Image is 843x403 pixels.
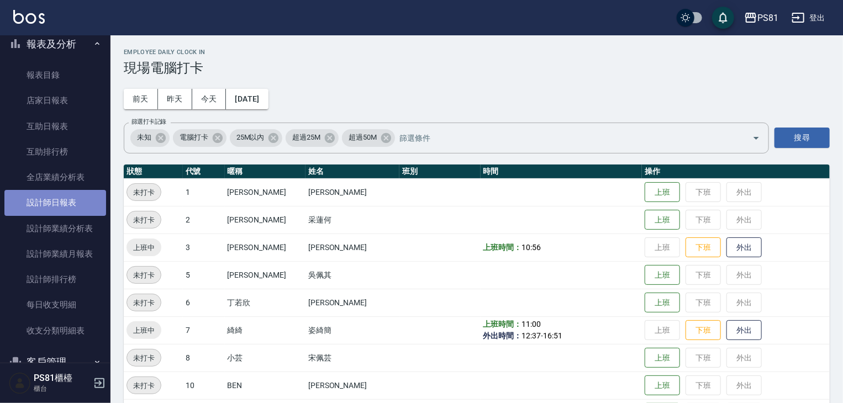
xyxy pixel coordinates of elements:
button: 上班 [645,375,680,396]
div: 電腦打卡 [173,129,226,147]
td: [PERSON_NAME] [225,206,305,234]
a: 每日收支明細 [4,292,106,317]
td: 8 [183,344,225,372]
td: [PERSON_NAME] [305,372,399,399]
td: 1 [183,178,225,206]
span: 未打卡 [127,187,161,198]
th: 操作 [642,165,830,179]
b: 外出時間： [483,331,522,340]
td: 6 [183,289,225,316]
h3: 現場電腦打卡 [124,60,830,76]
td: [PERSON_NAME] [225,261,305,289]
button: 上班 [645,348,680,368]
a: 互助日報表 [4,114,106,139]
div: 超過25M [286,129,339,147]
button: 上班 [645,293,680,313]
div: PS81 [757,11,778,25]
a: 設計師排行榜 [4,267,106,292]
span: 16:51 [543,331,562,340]
td: 2 [183,206,225,234]
span: 未打卡 [127,297,161,309]
td: [PERSON_NAME] [305,178,399,206]
button: 下班 [686,237,721,258]
button: 前天 [124,89,158,109]
span: 未知 [130,132,158,143]
span: 未打卡 [127,214,161,226]
th: 暱稱 [225,165,305,179]
a: 設計師日報表 [4,190,106,215]
img: Logo [13,10,45,24]
td: 小芸 [225,344,305,372]
td: 吳佩其 [305,261,399,289]
img: Person [9,372,31,394]
a: 設計師業績月報表 [4,241,106,267]
td: 采蓮何 [305,206,399,234]
a: 設計師業績分析表 [4,216,106,241]
th: 姓名 [305,165,399,179]
a: 報表目錄 [4,62,106,88]
span: 超過25M [286,132,327,143]
td: 姿綺簡 [305,316,399,344]
th: 時間 [481,165,642,179]
button: 今天 [192,89,226,109]
span: 上班中 [127,242,161,253]
th: 班別 [399,165,480,179]
label: 篩選打卡記錄 [131,118,166,126]
button: 報表及分析 [4,30,106,59]
th: 狀態 [124,165,183,179]
h2: Employee Daily Clock In [124,49,830,56]
button: save [712,7,734,29]
span: 25M以內 [230,132,271,143]
b: 上班時間： [483,243,522,252]
span: 11:00 [521,320,541,328]
button: 外出 [726,237,762,258]
div: 25M以內 [230,129,283,147]
td: 7 [183,316,225,344]
td: 綺綺 [225,316,305,344]
h5: PS81櫃檯 [34,373,90,384]
button: 搜尋 [774,128,830,148]
button: [DATE] [226,89,268,109]
th: 代號 [183,165,225,179]
b: 上班時間： [483,320,522,328]
p: 櫃台 [34,384,90,394]
button: 登出 [787,8,830,28]
a: 收支分類明細表 [4,318,106,343]
td: [PERSON_NAME] [225,178,305,206]
td: 10 [183,372,225,399]
span: 電腦打卡 [173,132,215,143]
a: 互助排行榜 [4,139,106,165]
span: 未打卡 [127,269,161,281]
button: 客戶管理 [4,348,106,377]
td: [PERSON_NAME] [305,289,399,316]
span: 12:37 [521,331,541,340]
span: 未打卡 [127,352,161,364]
button: 外出 [726,320,762,341]
td: 丁若欣 [225,289,305,316]
span: 未打卡 [127,380,161,391]
div: 未知 [130,129,170,147]
button: 上班 [645,210,680,230]
button: 下班 [686,320,721,341]
td: 宋佩芸 [305,344,399,372]
a: 全店業績分析表 [4,165,106,190]
input: 篩選條件 [397,128,733,147]
td: 5 [183,261,225,289]
span: 超過50M [342,132,383,143]
td: [PERSON_NAME] [225,234,305,261]
td: - [481,316,642,344]
a: 店家日報表 [4,88,106,113]
td: 3 [183,234,225,261]
button: 上班 [645,182,680,203]
div: 超過50M [342,129,395,147]
button: 上班 [645,265,680,285]
span: 10:56 [521,243,541,252]
span: 上班中 [127,325,161,336]
button: Open [747,129,765,147]
button: 昨天 [158,89,192,109]
button: PS81 [740,7,783,29]
td: [PERSON_NAME] [305,234,399,261]
td: BEN [225,372,305,399]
